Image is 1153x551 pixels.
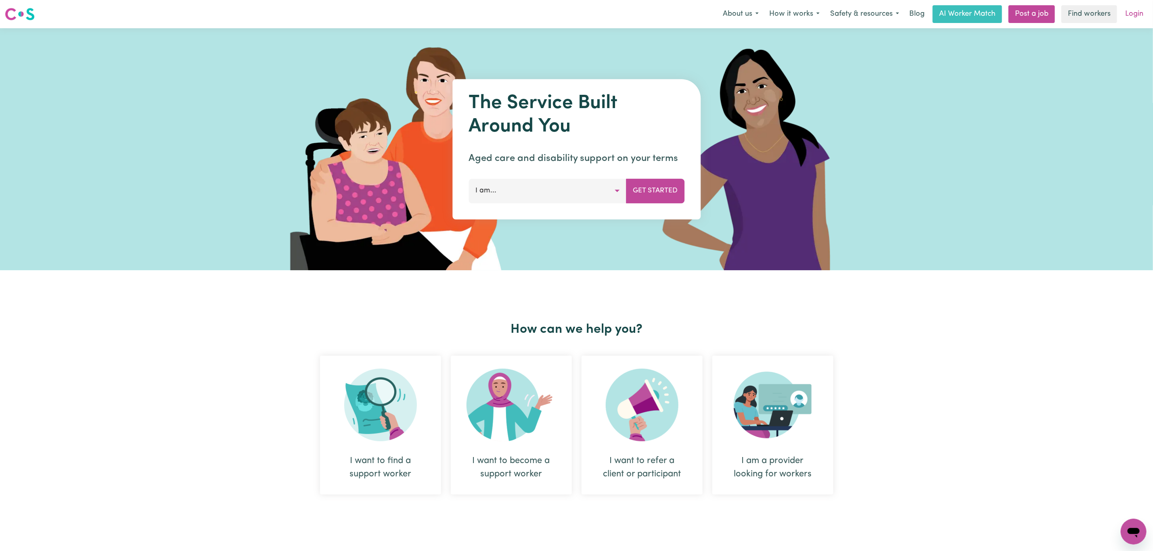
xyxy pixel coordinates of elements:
[451,356,572,495] div: I want to become a support worker
[469,151,684,166] p: Aged care and disability support on your terms
[734,369,812,441] img: Provider
[718,6,764,23] button: About us
[467,369,556,441] img: Become Worker
[904,5,929,23] a: Blog
[1120,5,1148,23] a: Login
[1009,5,1055,23] a: Post a job
[344,369,417,441] img: Search
[712,356,833,495] div: I am a provider looking for workers
[582,356,703,495] div: I want to refer a client or participant
[825,6,904,23] button: Safety & resources
[1061,5,1117,23] a: Find workers
[470,454,552,481] div: I want to become a support worker
[469,92,684,138] h1: The Service Built Around You
[320,356,441,495] div: I want to find a support worker
[339,454,422,481] div: I want to find a support worker
[933,5,1002,23] a: AI Worker Match
[315,322,838,337] h2: How can we help you?
[469,179,626,203] button: I am...
[606,369,678,441] img: Refer
[764,6,825,23] button: How it works
[601,454,683,481] div: I want to refer a client or participant
[5,7,35,21] img: Careseekers logo
[626,179,684,203] button: Get Started
[732,454,814,481] div: I am a provider looking for workers
[5,5,35,23] a: Careseekers logo
[1121,519,1147,545] iframe: Button to launch messaging window, conversation in progress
